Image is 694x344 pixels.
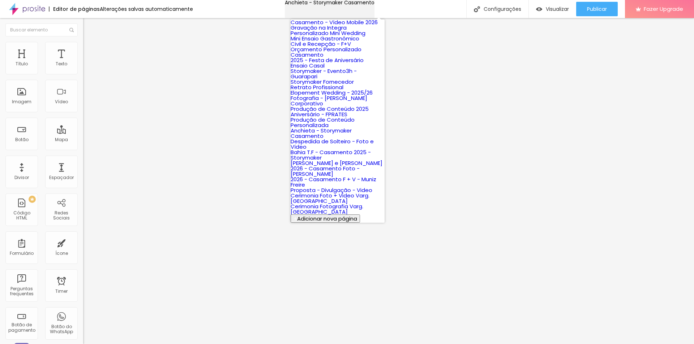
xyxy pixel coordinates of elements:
[291,24,347,31] a: Gravação na Integra
[7,286,36,297] div: Perguntas frequentes
[291,116,355,129] a: Produção de Conteúdo Personalizada
[55,137,68,142] div: Mapa
[49,175,74,180] div: Espaçador
[49,6,100,12] div: Editor de páginas
[5,23,78,36] input: Buscar elemento
[291,56,364,64] a: 2025 - Festa de Aniversário
[291,110,347,118] a: Aniversário - FPRATES
[536,6,542,12] img: view-1.svg
[291,35,359,42] a: Mini Ensaio Gastronômico
[291,138,374,151] a: Despedida de Solteiro - Foto e Vídeo
[291,18,378,26] a: Casamento - Vídeo Mobile 2026
[16,61,28,66] div: Título
[529,2,576,16] button: Visualizar
[69,28,74,32] img: Icone
[297,215,357,222] span: Adicionar nova página
[576,2,618,16] button: Publicar
[291,192,369,205] a: Cerimonia Foto + Video Varg. [GEOGRAPHIC_DATA]
[15,137,29,142] div: Botão
[291,165,360,178] a: 2026 - Casamento Foto - [PERSON_NAME]
[291,89,373,96] a: Elopement Wedding - 2025/26
[7,322,36,333] div: Botão de pagamento
[55,251,68,256] div: Ícone
[291,94,367,107] a: Fotografia - [PERSON_NAME] Corporativo
[291,175,376,188] a: 2026 - Casamento F + V - Muniz Freire
[291,186,372,194] a: Proposta - Divulgação - Video
[56,61,67,66] div: Texto
[291,203,363,215] a: Cerimonia Fotografia Varg. [GEOGRAPHIC_DATA]
[291,148,371,161] a: Bahia T.F - Casamento 2025 - Storymaker
[14,175,29,180] div: Divisor
[474,6,480,12] img: Icone
[291,214,360,223] button: Adicionar nova página
[546,6,569,12] span: Visualizar
[291,78,354,86] a: Storymaker Fornecedor
[100,6,193,12] div: Alterações salvas automaticamente
[291,67,357,80] a: Storymaker - Evento3h - Guarapari
[587,6,607,12] span: Publicar
[83,18,694,344] iframe: Editor
[47,210,76,221] div: Redes Sociais
[12,99,31,104] div: Imagem
[291,29,365,37] a: Personalizado Mini Wedding
[644,6,683,12] span: Fazer Upgrade
[291,40,351,48] a: Civil e Recepção - F+V
[291,45,361,58] a: Orçamento Personalizado Casamento
[55,289,68,294] div: Timer
[10,251,34,256] div: Formulário
[291,62,325,69] a: Ensaio Casal
[7,210,36,221] div: Código HTML
[291,159,382,167] a: [PERSON_NAME] e [PERSON_NAME]
[47,324,76,335] div: Botão do WhatsApp
[291,127,352,140] a: Anchieta - Storymaker Casamento
[291,105,369,113] a: Produção de Conteúdo 2025
[55,99,68,104] div: Vídeo
[291,83,343,91] a: Retrato Profissional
